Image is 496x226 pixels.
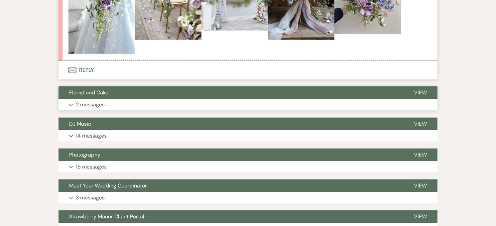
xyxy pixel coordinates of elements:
[59,61,437,79] button: Reply
[403,118,437,130] button: View
[403,179,437,192] button: View
[59,192,437,203] button: 3 messages
[414,182,427,189] span: View
[76,163,107,171] p: 15 messages
[69,89,108,96] span: Florist and Cake
[69,151,100,158] span: Photography
[414,151,427,158] span: View
[414,89,427,96] span: View
[76,132,107,140] p: 14 messages
[69,213,144,220] span: Strawberry Manor Client Portal
[59,118,403,130] button: DJ Music
[76,100,105,109] p: 2 messages
[59,99,437,110] button: 2 messages
[59,130,437,142] button: 14 messages
[59,179,403,192] button: Meet Your Wedding Coordinator
[414,120,427,127] span: View
[414,213,427,220] span: View
[403,210,437,223] button: View
[76,193,105,202] p: 3 messages
[59,210,403,223] button: Strawberry Manor Client Portal
[403,149,437,161] button: View
[69,182,147,189] span: Meet Your Wedding Coordinator
[59,161,437,172] button: 15 messages
[69,120,91,127] span: DJ Music
[59,149,403,161] button: Photography
[403,86,437,99] button: View
[59,86,403,99] button: Florist and Cake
